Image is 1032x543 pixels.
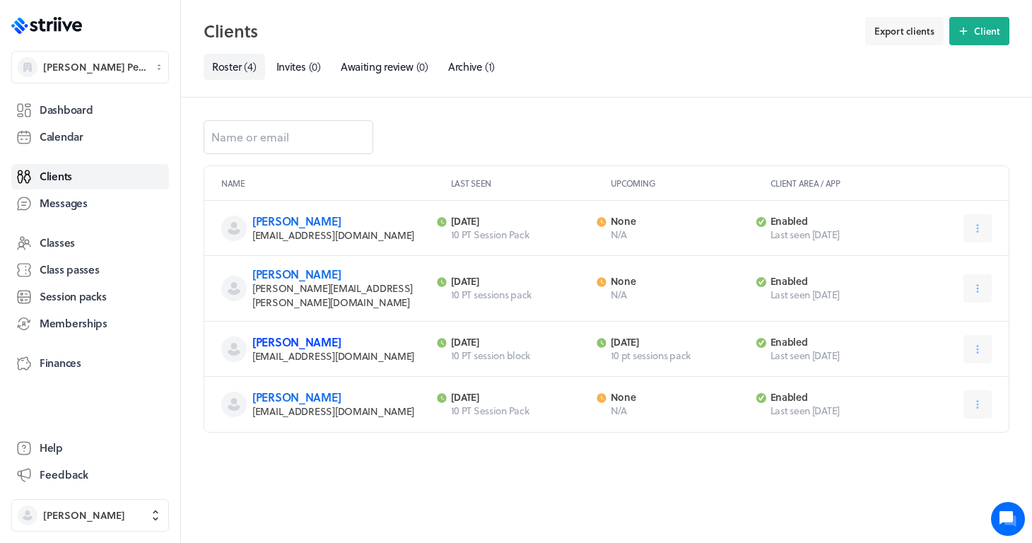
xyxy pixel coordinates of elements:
p: N/A [611,228,748,242]
span: enabled [770,214,808,228]
a: Finances [11,351,169,376]
button: Client [949,17,1009,45]
span: Classes [40,235,75,250]
span: ( 0 ) [416,59,428,74]
span: enabled [770,390,808,404]
span: enabled [770,274,808,288]
span: Client [974,25,1000,37]
input: Name or email [204,120,373,154]
a: Calendar [11,124,169,150]
span: Finances [40,356,81,370]
h2: We're here to help. Ask us anything! [21,94,262,139]
a: Clients [11,164,169,189]
p: 10 PT Session Pack [451,404,588,418]
p: [DATE] [451,275,588,288]
a: Help [11,436,169,461]
p: Client area / App [770,177,992,189]
p: N/A [611,288,748,302]
span: Class passes [40,262,100,277]
span: [PERSON_NAME] [43,508,125,522]
a: Roster(4) [204,54,265,80]
button: Feedback [11,462,169,488]
span: Awaiting review [341,59,414,74]
a: Dashboard [11,98,169,123]
p: [DATE] [451,391,588,404]
p: N/A [611,404,748,418]
a: Classes [11,230,169,256]
span: ( 1 ) [485,59,495,74]
span: Memberships [40,316,107,331]
span: [PERSON_NAME][EMAIL_ADDRESS][PERSON_NAME][DOMAIN_NAME] [252,281,413,310]
span: Clients [40,169,72,184]
p: Upcoming [611,177,765,189]
p: 10 pt sessions pack [611,349,748,363]
h2: Clients [204,17,857,45]
span: Roster [212,59,241,74]
button: [PERSON_NAME] [11,499,169,532]
p: Find an answer quickly [19,220,264,237]
p: None [611,391,748,404]
span: Invites [276,59,306,74]
span: [PERSON_NAME] Personal Training @Stable [43,60,147,74]
p: [DATE] [611,336,748,349]
span: ( 4 ) [244,59,256,74]
span: [EMAIL_ADDRESS][DOMAIN_NAME] [252,349,414,363]
p: [DATE] [451,215,588,228]
span: Archive [448,59,482,74]
span: Help [40,440,63,455]
button: Export clients [865,17,944,45]
span: enabled [770,334,808,349]
p: 10 PT sessions pack [451,288,588,302]
p: 10 PT Session Pack [451,228,588,242]
p: None [611,215,748,228]
span: Messages [40,196,88,211]
span: Last seen [DATE] [770,404,908,418]
span: Session packs [40,289,106,304]
a: [PERSON_NAME] [252,334,341,350]
nav: Tabs [204,54,1009,80]
span: [EMAIL_ADDRESS][DOMAIN_NAME] [252,404,414,419]
a: Session packs [11,284,169,310]
p: [DATE] [451,336,588,349]
span: New conversation [91,173,170,185]
p: Name [221,177,445,189]
a: [PERSON_NAME] [252,213,341,229]
span: Feedback [40,467,88,482]
span: Last seen [DATE] [770,228,908,242]
h1: Hi [PERSON_NAME] [21,69,262,91]
a: [PERSON_NAME] [252,389,341,405]
p: Last seen [451,177,605,189]
span: Last seen [DATE] [770,349,908,363]
a: Class passes [11,257,169,283]
a: Awaiting review(0) [332,54,437,80]
span: ( 0 ) [309,59,321,74]
a: Archive(1) [440,54,503,80]
span: Export clients [874,25,934,37]
p: 10 PT session block [451,349,588,363]
p: None [611,275,748,288]
a: Memberships [11,311,169,337]
span: [EMAIL_ADDRESS][DOMAIN_NAME] [252,228,414,243]
span: Dashboard [40,103,93,117]
input: Search articles [41,243,252,271]
span: Last seen [DATE] [770,288,908,302]
a: Invites(0) [268,54,329,80]
iframe: gist-messenger-bubble-iframe [991,502,1025,536]
button: [PERSON_NAME] Personal Training @Stable [11,51,169,83]
a: [PERSON_NAME] [252,266,341,282]
a: Messages [11,191,169,216]
button: New conversation [22,165,261,193]
span: Calendar [40,129,83,144]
